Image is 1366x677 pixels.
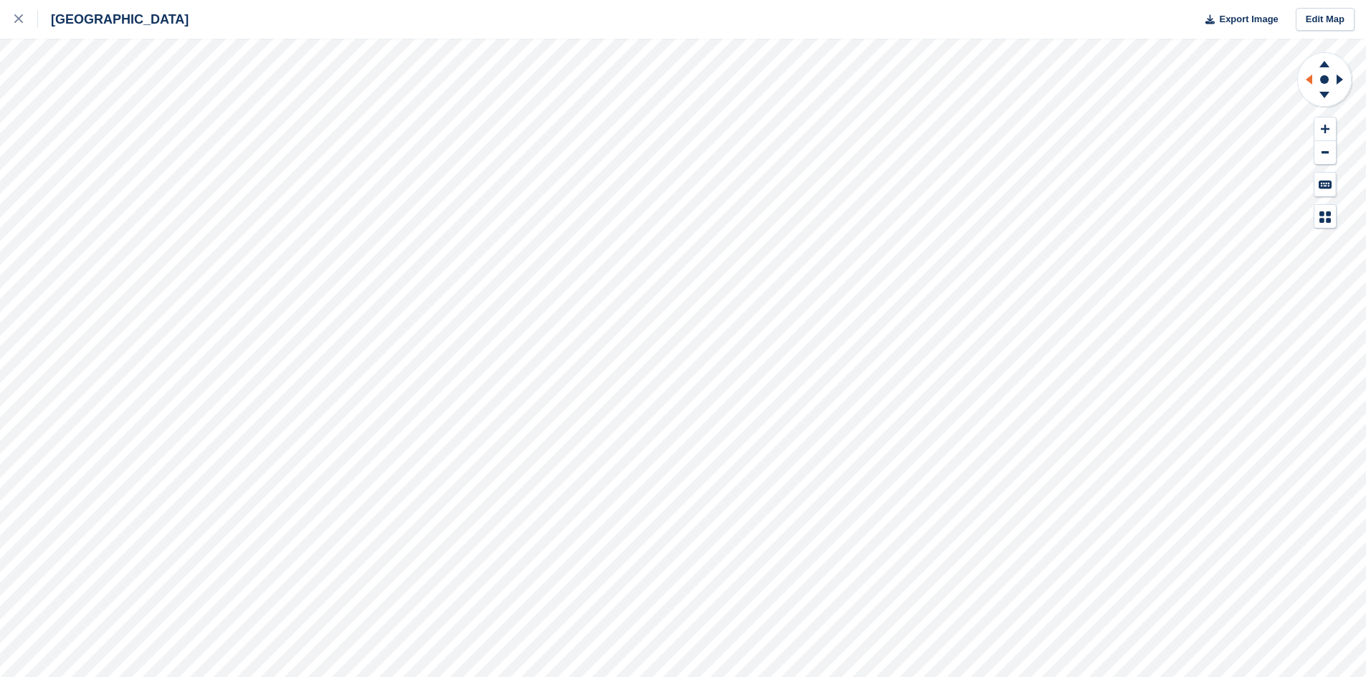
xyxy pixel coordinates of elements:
a: Edit Map [1296,8,1355,32]
div: [GEOGRAPHIC_DATA] [38,11,189,28]
button: Keyboard Shortcuts [1314,173,1336,196]
span: Export Image [1219,12,1278,27]
button: Map Legend [1314,205,1336,229]
button: Export Image [1197,8,1279,32]
button: Zoom Out [1314,141,1336,165]
button: Zoom In [1314,117,1336,141]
